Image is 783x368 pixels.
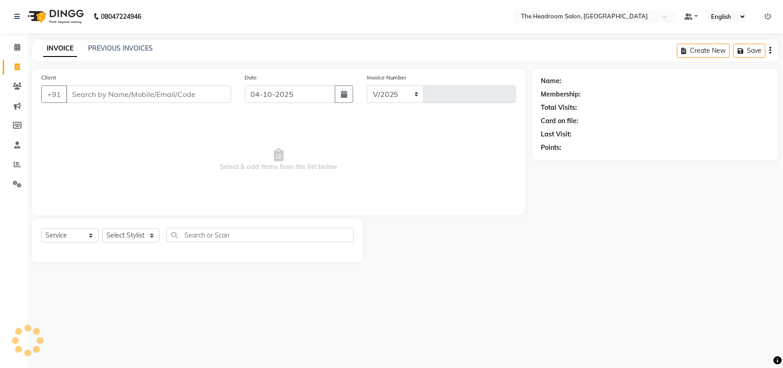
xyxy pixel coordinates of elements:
label: Invoice Number [367,74,407,82]
div: Card on file: [541,116,579,126]
b: 08047224946 [101,4,141,29]
a: INVOICE [43,40,77,57]
input: Search or Scan [167,228,354,242]
div: Name: [541,76,562,86]
a: PREVIOUS INVOICES [88,44,153,52]
button: +91 [41,85,67,103]
button: Save [733,44,766,58]
span: Select & add items from the list below [41,114,516,206]
input: Search by Name/Mobile/Email/Code [66,85,231,103]
div: Membership: [541,90,581,99]
img: logo [23,4,86,29]
button: Create New [677,44,730,58]
div: Points: [541,143,562,153]
div: Last Visit: [541,130,572,139]
label: Date [245,74,257,82]
label: Client [41,74,56,82]
div: Total Visits: [541,103,578,113]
